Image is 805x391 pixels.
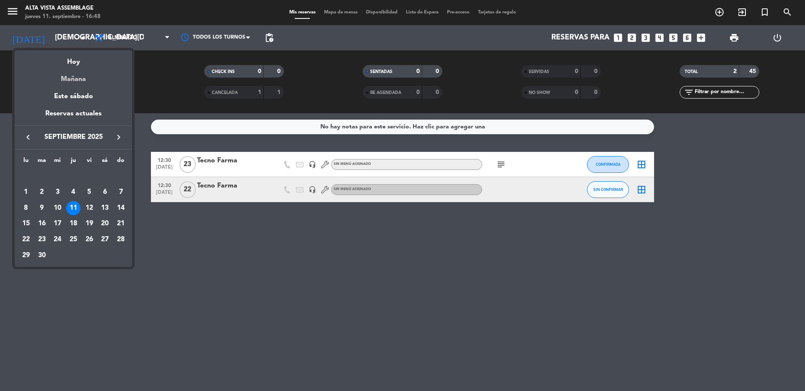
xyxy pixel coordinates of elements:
[50,185,65,199] div: 3
[113,156,129,169] th: domingo
[98,201,112,215] div: 13
[18,200,34,216] td: 8 de septiembre de 2025
[49,216,65,232] td: 17 de septiembre de 2025
[82,232,96,247] div: 26
[114,216,128,231] div: 21
[113,184,129,200] td: 7 de septiembre de 2025
[34,200,50,216] td: 9 de septiembre de 2025
[49,200,65,216] td: 10 de septiembre de 2025
[97,232,113,248] td: 27 de septiembre de 2025
[49,184,65,200] td: 3 de septiembre de 2025
[66,185,80,199] div: 4
[113,232,129,248] td: 28 de septiembre de 2025
[19,232,33,247] div: 22
[114,185,128,199] div: 7
[35,232,49,247] div: 23
[19,201,33,215] div: 8
[36,132,111,143] span: septiembre 2025
[82,201,96,215] div: 12
[35,248,49,263] div: 30
[98,216,112,231] div: 20
[49,232,65,248] td: 24 de septiembre de 2025
[66,216,80,231] div: 18
[97,216,113,232] td: 20 de septiembre de 2025
[15,108,132,125] div: Reservas actuales
[35,201,49,215] div: 9
[113,200,129,216] td: 14 de septiembre de 2025
[65,184,81,200] td: 4 de septiembre de 2025
[15,68,132,85] div: Mañana
[82,185,96,199] div: 5
[97,200,113,216] td: 13 de septiembre de 2025
[114,201,128,215] div: 14
[98,185,112,199] div: 6
[65,200,81,216] td: 11 de septiembre de 2025
[97,184,113,200] td: 6 de septiembre de 2025
[19,248,33,263] div: 29
[23,132,33,142] i: keyboard_arrow_left
[19,216,33,231] div: 15
[35,185,49,199] div: 2
[18,248,34,263] td: 29 de septiembre de 2025
[66,232,80,247] div: 25
[98,232,112,247] div: 27
[34,232,50,248] td: 23 de septiembre de 2025
[34,248,50,263] td: 30 de septiembre de 2025
[81,184,97,200] td: 5 de septiembre de 2025
[81,232,97,248] td: 26 de septiembre de 2025
[81,200,97,216] td: 12 de septiembre de 2025
[18,184,34,200] td: 1 de septiembre de 2025
[34,156,50,169] th: martes
[21,132,36,143] button: keyboard_arrow_left
[35,216,49,231] div: 16
[34,184,50,200] td: 2 de septiembre de 2025
[65,216,81,232] td: 18 de septiembre de 2025
[34,216,50,232] td: 16 de septiembre de 2025
[50,232,65,247] div: 24
[114,132,124,142] i: keyboard_arrow_right
[49,156,65,169] th: miércoles
[18,216,34,232] td: 15 de septiembre de 2025
[18,156,34,169] th: lunes
[66,201,80,215] div: 11
[19,185,33,199] div: 1
[65,156,81,169] th: jueves
[65,232,81,248] td: 25 de septiembre de 2025
[15,85,132,108] div: Este sábado
[18,168,129,184] td: SEP.
[50,216,65,231] div: 17
[111,132,126,143] button: keyboard_arrow_right
[15,50,132,68] div: Hoy
[113,216,129,232] td: 21 de septiembre de 2025
[18,232,34,248] td: 22 de septiembre de 2025
[82,216,96,231] div: 19
[50,201,65,215] div: 10
[97,156,113,169] th: sábado
[81,156,97,169] th: viernes
[114,232,128,247] div: 28
[81,216,97,232] td: 19 de septiembre de 2025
